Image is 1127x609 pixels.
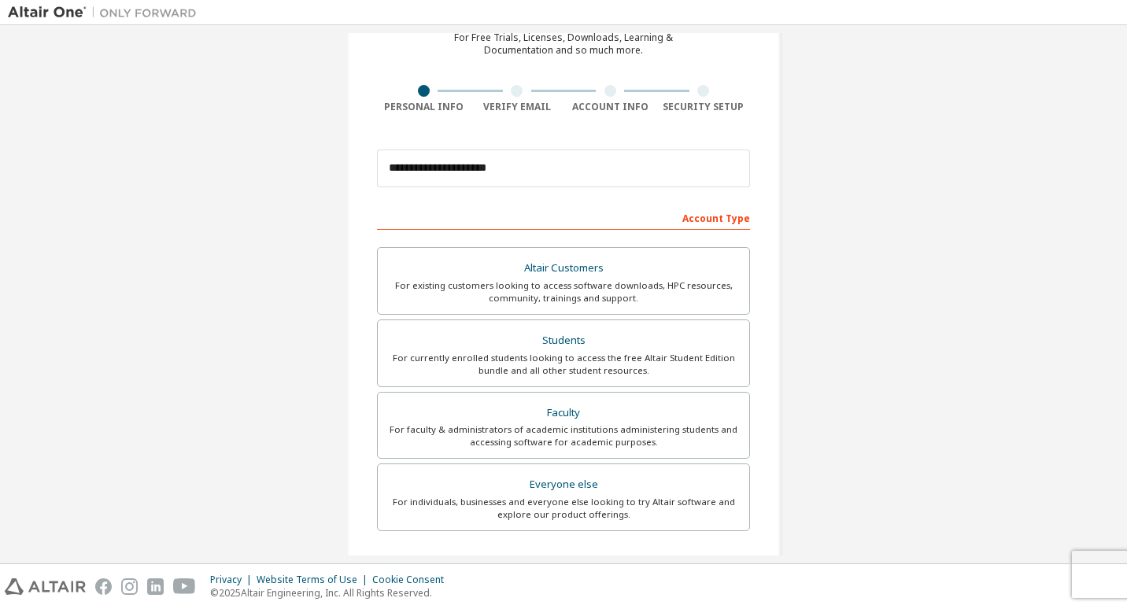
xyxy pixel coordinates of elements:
img: youtube.svg [173,578,196,595]
img: altair_logo.svg [5,578,86,595]
div: Personal Info [377,101,471,113]
div: Altair Customers [387,257,740,279]
img: linkedin.svg [147,578,164,595]
div: Privacy [210,574,257,586]
img: facebook.svg [95,578,112,595]
div: Your Profile [377,555,750,580]
div: Website Terms of Use [257,574,372,586]
div: Faculty [387,402,740,424]
img: Altair One [8,5,205,20]
img: instagram.svg [121,578,138,595]
div: Students [387,330,740,352]
div: Account Info [563,101,657,113]
div: Cookie Consent [372,574,453,586]
div: Everyone else [387,474,740,496]
p: © 2025 Altair Engineering, Inc. All Rights Reserved. [210,586,453,600]
div: For individuals, businesses and everyone else looking to try Altair software and explore our prod... [387,496,740,521]
div: Account Type [377,205,750,230]
div: For faculty & administrators of academic institutions administering students and accessing softwa... [387,423,740,448]
div: For Free Trials, Licenses, Downloads, Learning & Documentation and so much more. [454,31,673,57]
div: For existing customers looking to access software downloads, HPC resources, community, trainings ... [387,279,740,304]
div: For currently enrolled students looking to access the free Altair Student Edition bundle and all ... [387,352,740,377]
div: Security Setup [657,101,751,113]
div: Verify Email [471,101,564,113]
